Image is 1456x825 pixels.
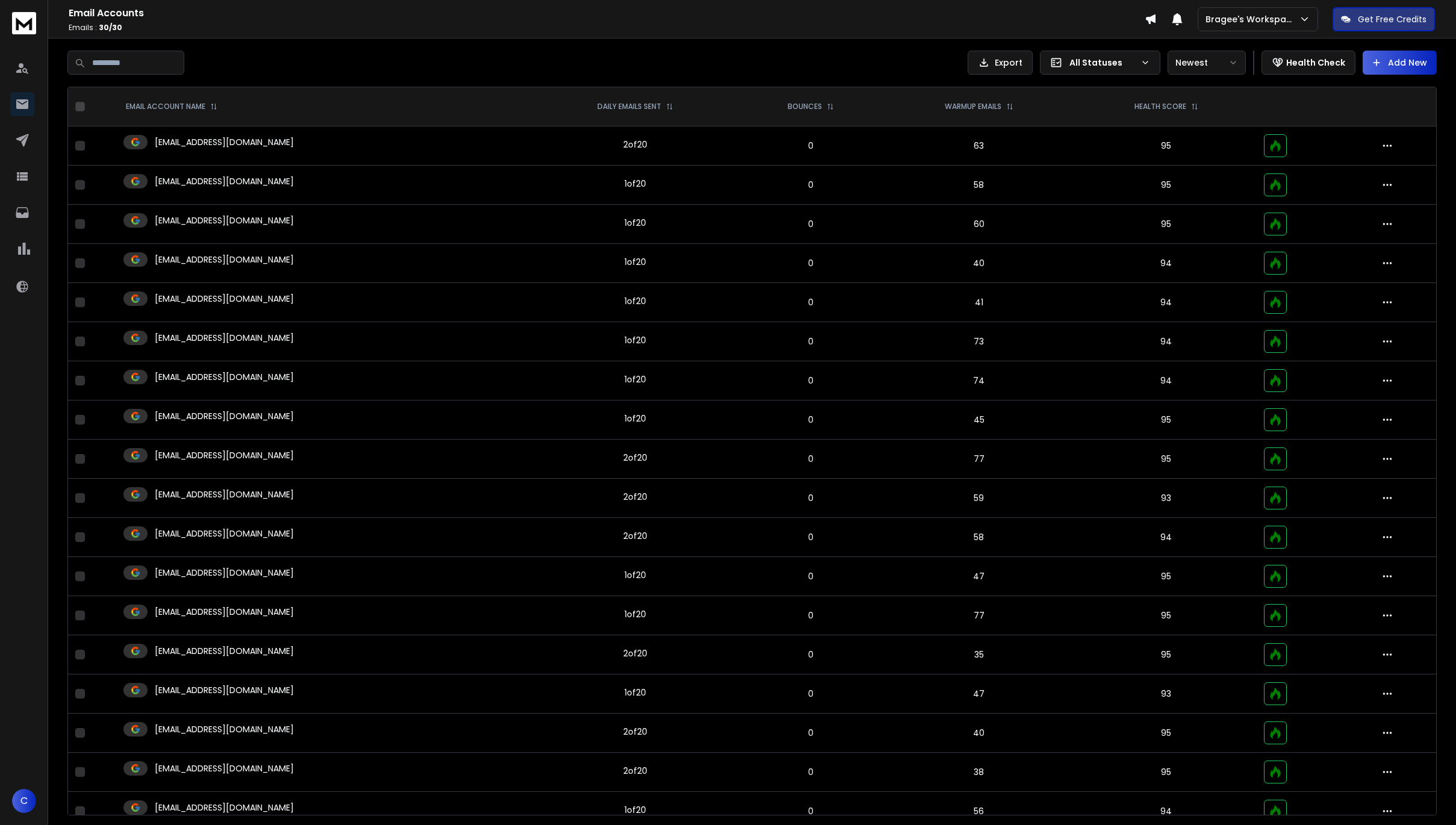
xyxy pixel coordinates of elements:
[99,22,122,33] span: 30 / 30
[883,244,1075,283] td: 40
[968,51,1033,75] button: Export
[624,178,646,190] div: 1 of 20
[623,647,647,659] div: 2 of 20
[155,723,294,735] p: [EMAIL_ADDRESS][DOMAIN_NAME]
[945,102,1001,111] p: WARMUP EMAILS
[883,714,1075,753] td: 40
[624,804,646,816] div: 1 of 20
[155,567,294,579] p: [EMAIL_ADDRESS][DOMAIN_NAME]
[1075,205,1257,244] td: 95
[747,609,876,621] p: 0
[1075,322,1257,361] td: 94
[623,491,647,503] div: 2 of 20
[624,256,646,268] div: 1 of 20
[624,217,646,229] div: 1 of 20
[155,802,294,814] p: [EMAIL_ADDRESS][DOMAIN_NAME]
[1075,283,1257,322] td: 94
[1075,479,1257,518] td: 93
[883,361,1075,400] td: 74
[1075,674,1257,714] td: 93
[1134,102,1186,111] p: HEALTH SCORE
[1358,13,1426,25] p: Get Free Credits
[1168,51,1246,75] button: Newest
[155,254,294,266] p: [EMAIL_ADDRESS][DOMAIN_NAME]
[155,293,294,305] p: [EMAIL_ADDRESS][DOMAIN_NAME]
[1075,400,1257,440] td: 95
[597,102,661,111] p: DAILY EMAILS SENT
[623,530,647,542] div: 2 of 20
[883,205,1075,244] td: 60
[747,688,876,700] p: 0
[1075,753,1257,792] td: 95
[1075,596,1257,635] td: 95
[1075,518,1257,557] td: 94
[1333,7,1435,31] button: Get Free Credits
[1075,361,1257,400] td: 94
[623,139,647,151] div: 2 of 20
[12,12,36,34] img: logo
[1075,714,1257,753] td: 95
[155,136,294,148] p: [EMAIL_ADDRESS][DOMAIN_NAME]
[747,218,876,230] p: 0
[1075,557,1257,596] td: 95
[155,762,294,774] p: [EMAIL_ADDRESS][DOMAIN_NAME]
[747,375,876,387] p: 0
[747,257,876,269] p: 0
[883,518,1075,557] td: 58
[624,569,646,581] div: 1 of 20
[155,175,294,187] p: [EMAIL_ADDRESS][DOMAIN_NAME]
[623,765,647,777] div: 2 of 20
[12,789,36,813] button: C
[747,766,876,778] p: 0
[883,166,1075,205] td: 58
[747,296,876,308] p: 0
[69,23,1145,33] p: Emails :
[155,645,294,657] p: [EMAIL_ADDRESS][DOMAIN_NAME]
[155,528,294,540] p: [EMAIL_ADDRESS][DOMAIN_NAME]
[69,6,1145,20] h1: Email Accounts
[623,452,647,464] div: 2 of 20
[747,414,876,426] p: 0
[155,410,294,422] p: [EMAIL_ADDRESS][DOMAIN_NAME]
[747,570,876,582] p: 0
[883,596,1075,635] td: 77
[624,334,646,346] div: 1 of 20
[155,488,294,500] p: [EMAIL_ADDRESS][DOMAIN_NAME]
[883,322,1075,361] td: 73
[1075,126,1257,166] td: 95
[883,400,1075,440] td: 45
[1075,244,1257,283] td: 94
[747,335,876,347] p: 0
[883,557,1075,596] td: 47
[1206,13,1299,25] p: Bragee's Workspace
[1075,166,1257,205] td: 95
[624,686,646,699] div: 1 of 20
[624,295,646,307] div: 1 of 20
[155,214,294,226] p: [EMAIL_ADDRESS][DOMAIN_NAME]
[155,606,294,618] p: [EMAIL_ADDRESS][DOMAIN_NAME]
[155,371,294,383] p: [EMAIL_ADDRESS][DOMAIN_NAME]
[1262,51,1355,75] button: Health Check
[747,727,876,739] p: 0
[155,449,294,461] p: [EMAIL_ADDRESS][DOMAIN_NAME]
[747,649,876,661] p: 0
[883,479,1075,518] td: 59
[624,373,646,385] div: 1 of 20
[747,140,876,152] p: 0
[883,283,1075,322] td: 41
[1363,51,1437,75] button: Add New
[623,726,647,738] div: 2 of 20
[747,531,876,543] p: 0
[883,753,1075,792] td: 38
[1069,57,1136,69] p: All Statuses
[155,332,294,344] p: [EMAIL_ADDRESS][DOMAIN_NAME]
[1075,635,1257,674] td: 95
[883,440,1075,479] td: 77
[1286,57,1345,69] p: Health Check
[883,635,1075,674] td: 35
[883,126,1075,166] td: 63
[883,674,1075,714] td: 47
[747,453,876,465] p: 0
